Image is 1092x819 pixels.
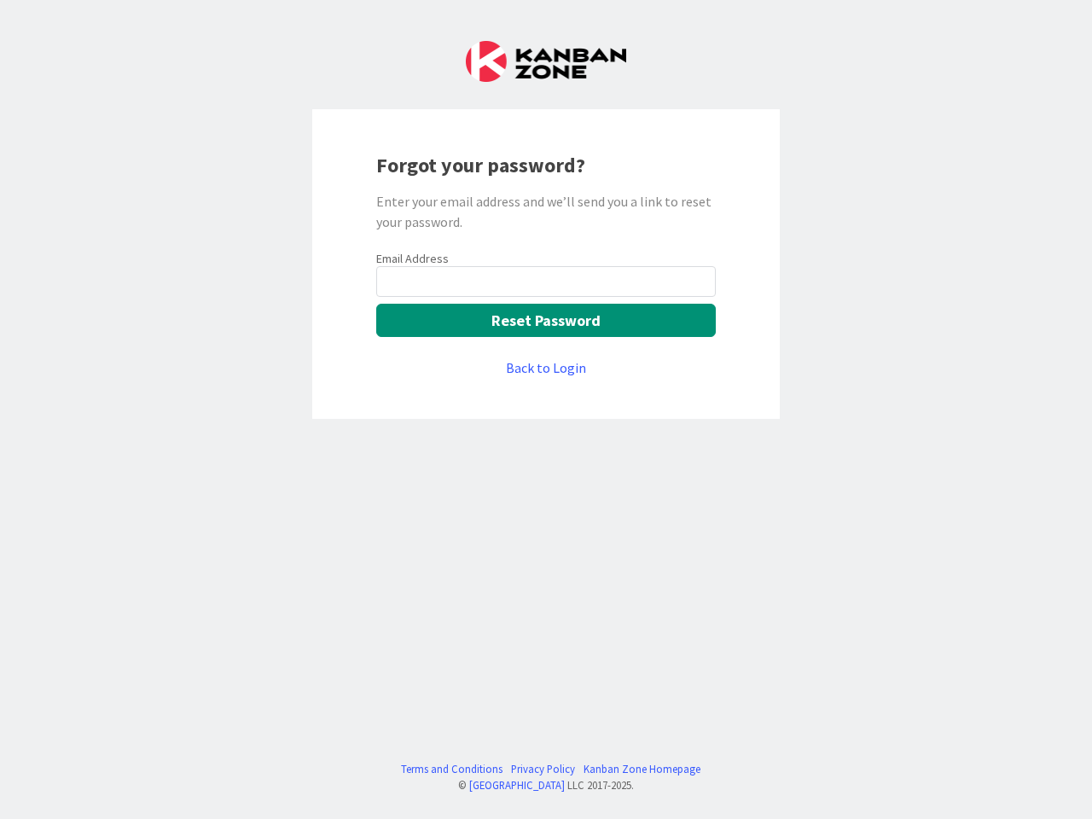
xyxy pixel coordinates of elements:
[469,778,565,792] a: [GEOGRAPHIC_DATA]
[376,251,449,266] label: Email Address
[466,41,626,82] img: Kanban Zone
[376,191,716,232] div: Enter your email address and we’ll send you a link to reset your password.
[392,777,700,793] div: © LLC 2017- 2025 .
[376,304,716,337] button: Reset Password
[584,761,700,777] a: Kanban Zone Homepage
[511,761,575,777] a: Privacy Policy
[376,152,585,178] b: Forgot your password?
[401,761,502,777] a: Terms and Conditions
[506,357,586,378] a: Back to Login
